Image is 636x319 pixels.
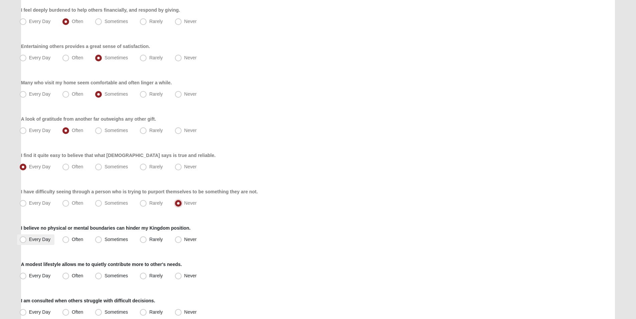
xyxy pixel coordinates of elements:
[72,200,83,206] span: Often
[104,164,128,169] span: Sometimes
[72,273,83,278] span: Often
[184,91,197,97] span: Never
[72,55,83,60] span: Often
[184,200,197,206] span: Never
[184,164,197,169] span: Never
[21,79,172,86] label: Many who visit my home seem comfortable and often linger a while.
[149,55,163,60] span: Rarely
[21,225,191,231] label: I believe no physical or mental boundaries can hinder my Kingdom position.
[104,128,128,133] span: Sometimes
[29,128,51,133] span: Every Day
[29,164,51,169] span: Every Day
[21,188,258,195] label: I have difficulty seeing through a person who is trying to purport themselves to be something the...
[149,200,163,206] span: Rarely
[72,164,83,169] span: Often
[21,261,182,268] label: A modest lifestyle allows me to quietly contribute more to other's needs.
[184,273,197,278] span: Never
[149,128,163,133] span: Rarely
[72,19,83,24] span: Often
[21,116,156,122] label: A look of gratitude from another far outweighs any other gift.
[184,128,197,133] span: Never
[184,19,197,24] span: Never
[104,273,128,278] span: Sometimes
[21,152,216,159] label: I find it quite easy to believe that what [DEMOGRAPHIC_DATA] says is true and reliable.
[21,43,150,50] label: Entertaining others provides a great sense of satisfaction.
[104,55,128,60] span: Sometimes
[149,91,163,97] span: Rarely
[184,55,197,60] span: Never
[29,19,51,24] span: Every Day
[104,91,128,97] span: Sometimes
[29,91,51,97] span: Every Day
[72,128,83,133] span: Often
[104,200,128,206] span: Sometimes
[72,237,83,242] span: Often
[149,19,163,24] span: Rarely
[72,91,83,97] span: Often
[29,237,51,242] span: Every Day
[149,164,163,169] span: Rarely
[21,297,155,304] label: I am consulted when others struggle with difficult decisions.
[29,55,51,60] span: Every Day
[104,237,128,242] span: Sometimes
[21,7,180,13] label: I feel deeply burdened to help others financially, and respond by giving.
[184,237,197,242] span: Never
[149,237,163,242] span: Rarely
[29,200,51,206] span: Every Day
[29,273,51,278] span: Every Day
[104,19,128,24] span: Sometimes
[149,273,163,278] span: Rarely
